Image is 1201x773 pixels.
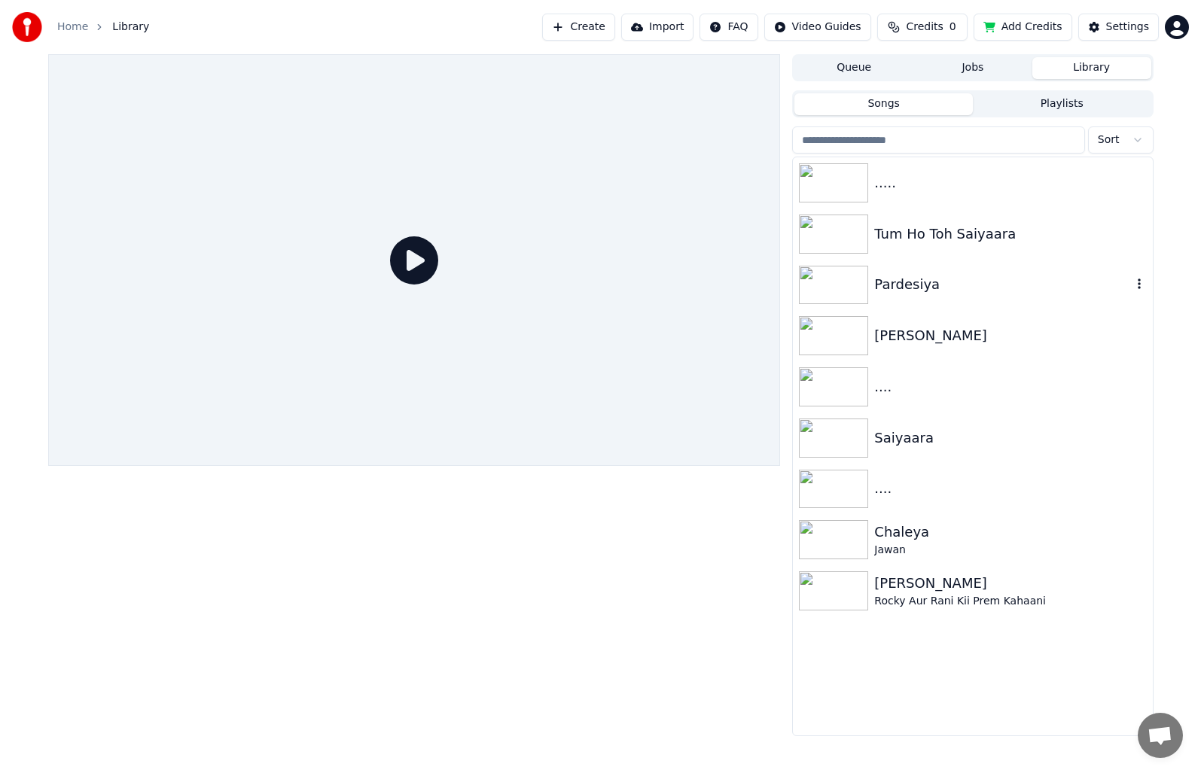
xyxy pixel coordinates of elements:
[1078,14,1159,41] button: Settings
[1138,713,1183,758] div: Open chat
[874,172,1146,193] div: .....
[794,93,973,115] button: Songs
[874,274,1131,295] div: Pardesiya
[877,14,968,41] button: Credits0
[764,14,871,41] button: Video Guides
[950,20,956,35] span: 0
[974,14,1072,41] button: Add Credits
[874,478,1146,499] div: ....
[874,325,1146,346] div: [PERSON_NAME]
[1106,20,1149,35] div: Settings
[1098,132,1120,148] span: Sort
[874,573,1146,594] div: [PERSON_NAME]
[542,14,615,41] button: Create
[973,93,1151,115] button: Playlists
[700,14,757,41] button: FAQ
[913,57,1032,79] button: Jobs
[1032,57,1151,79] button: Library
[874,594,1146,609] div: Rocky Aur Rani Kii Prem Kahaani
[874,522,1146,543] div: Chaleya
[621,14,693,41] button: Import
[874,428,1146,449] div: Saiyaara
[12,12,42,42] img: youka
[57,20,88,35] a: Home
[57,20,149,35] nav: breadcrumb
[874,224,1146,245] div: Tum Ho Toh Saiyaara
[874,543,1146,558] div: Jawan
[874,376,1146,397] div: ....
[112,20,149,35] span: Library
[794,57,913,79] button: Queue
[906,20,943,35] span: Credits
